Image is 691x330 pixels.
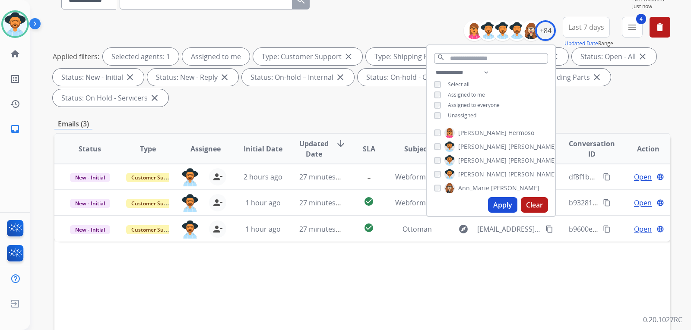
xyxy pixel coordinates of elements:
[656,173,664,181] mat-icon: language
[343,51,354,62] mat-icon: close
[364,196,374,207] mat-icon: check_circle
[212,198,223,208] mat-icon: person_remove
[636,14,646,24] span: 4
[603,225,611,233] mat-icon: content_copy
[572,48,656,65] div: Status: Open - All
[336,138,346,149] mat-icon: arrow_downward
[363,144,375,154] span: SLA
[491,184,539,192] span: [PERSON_NAME]
[603,173,611,181] mat-icon: content_copy
[212,172,223,182] mat-icon: person_remove
[403,224,432,234] span: Ottoman
[458,184,489,192] span: Ann_Marie
[545,225,553,233] mat-icon: content_copy
[656,225,664,233] mat-icon: language
[10,99,20,109] mat-icon: history
[190,144,221,154] span: Assignee
[508,142,557,151] span: [PERSON_NAME]
[627,22,637,32] mat-icon: menu
[299,224,349,234] span: 27 minutes ago
[182,48,250,65] div: Assigned to me
[70,173,110,182] span: New - Initial
[564,40,613,47] span: Range
[612,134,670,164] th: Action
[458,170,507,179] span: [PERSON_NAME]
[622,17,643,38] button: 4
[655,22,665,32] mat-icon: delete
[3,12,27,36] img: avatar
[147,69,238,86] div: Status: New - Reply
[299,198,349,207] span: 27 minutes ago
[643,314,682,325] p: 0.20.1027RC
[637,51,648,62] mat-icon: close
[395,198,644,207] span: Webform from [PERSON_NAME][EMAIL_ADDRESS][DOMAIN_NAME] on [DATE]
[10,124,20,134] mat-icon: inbox
[149,93,160,103] mat-icon: close
[564,40,598,47] button: Updated Date
[10,74,20,84] mat-icon: list_alt
[103,48,179,65] div: Selected agents: 1
[245,224,281,234] span: 1 hour ago
[458,224,469,234] mat-icon: explore
[125,72,135,82] mat-icon: close
[592,72,602,82] mat-icon: close
[126,199,182,208] span: Customer Support
[569,138,615,159] span: Conversation ID
[634,224,652,234] span: Open
[477,224,540,234] span: [EMAIL_ADDRESS][DOMAIN_NAME]
[244,144,282,154] span: Initial Date
[634,172,652,182] span: Open
[448,101,500,109] span: Assigned to everyone
[458,156,507,165] span: [PERSON_NAME]
[245,198,281,207] span: 1 hour ago
[219,72,230,82] mat-icon: close
[244,172,282,182] span: 2 hours ago
[632,3,670,10] span: Just now
[364,170,374,181] mat-icon: -
[253,48,362,65] div: Type: Customer Support
[70,199,110,208] span: New - Initial
[521,197,548,213] button: Clear
[448,112,476,119] span: Unassigned
[603,199,611,207] mat-icon: content_copy
[364,223,374,233] mat-icon: check_circle
[508,129,534,137] span: Hermoso
[458,142,507,151] span: [PERSON_NAME]
[488,197,517,213] button: Apply
[53,89,168,107] div: Status: On Hold - Servicers
[395,172,591,182] span: Webform from [EMAIL_ADDRESS][DOMAIN_NAME] on [DATE]
[54,119,92,129] p: Emails (3)
[634,198,652,208] span: Open
[53,51,99,62] p: Applied filters:
[437,53,445,61] mat-icon: search
[212,224,223,234] mat-icon: person_remove
[535,20,556,41] div: +84
[563,17,610,38] button: Last 7 days
[448,91,485,98] span: Assigned to me
[358,69,475,86] div: Status: On-hold - Customer
[10,49,20,59] mat-icon: home
[242,69,354,86] div: Status: On-hold – Internal
[181,220,199,239] img: agent-avatar
[140,144,156,154] span: Type
[404,144,430,154] span: Subject
[458,129,507,137] span: [PERSON_NAME]
[448,81,469,88] span: Select all
[126,225,182,234] span: Customer Support
[126,173,182,182] span: Customer Support
[79,144,101,154] span: Status
[366,48,479,65] div: Type: Shipping Protection
[508,156,557,165] span: [PERSON_NAME]
[181,168,199,186] img: agent-avatar
[299,172,349,182] span: 27 minutes ago
[53,69,144,86] div: Status: New - Initial
[508,170,557,179] span: [PERSON_NAME]
[335,72,345,82] mat-icon: close
[656,199,664,207] mat-icon: language
[568,25,604,29] span: Last 7 days
[70,225,110,234] span: New - Initial
[299,138,329,159] span: Updated Date
[181,194,199,212] img: agent-avatar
